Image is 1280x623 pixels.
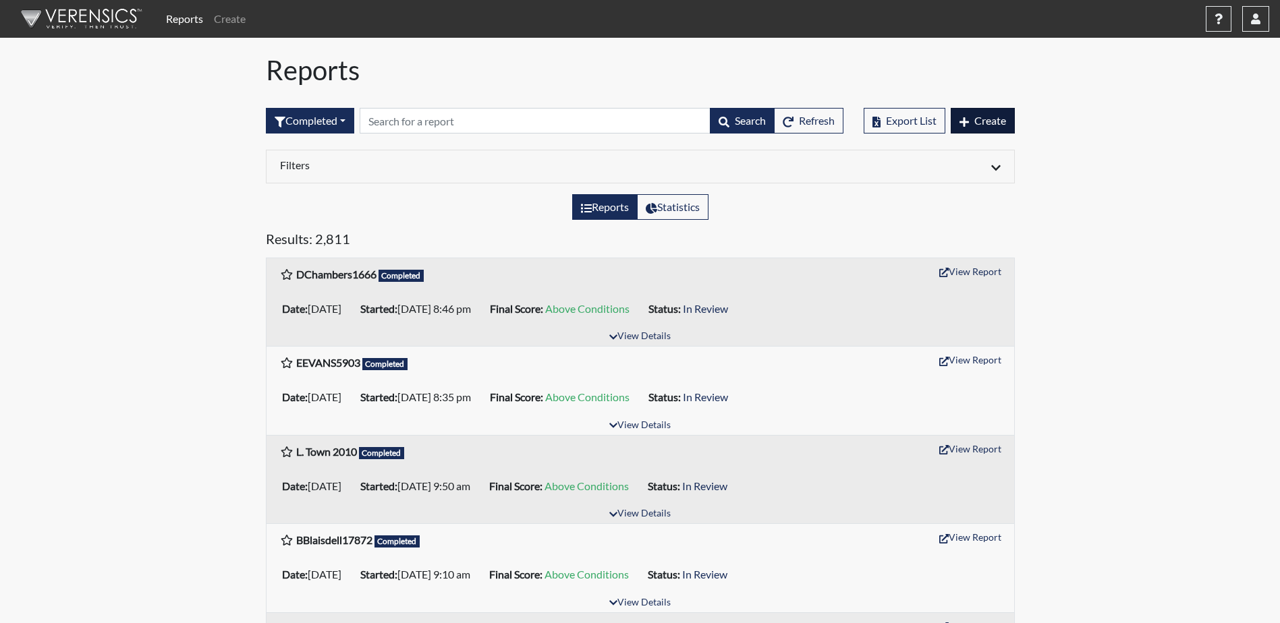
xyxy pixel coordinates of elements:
[735,114,766,127] span: Search
[360,479,397,492] b: Started:
[951,108,1015,133] button: Create
[545,568,629,581] span: Above Conditions
[490,390,543,403] b: Final Score:
[886,114,937,127] span: Export List
[379,270,424,282] span: Completed
[682,568,727,581] span: In Review
[161,5,208,32] a: Reports
[282,302,308,315] b: Date:
[933,261,1007,282] button: View Report
[280,158,630,171] h6: Filters
[266,54,1015,86] h1: Reports
[603,328,677,346] button: View Details
[270,158,1011,175] div: Click to expand/collapse filters
[296,533,372,546] b: BBlaisdell17872
[648,302,681,315] b: Status:
[282,479,308,492] b: Date:
[266,108,354,133] div: Filter by interview status
[545,479,629,492] span: Above Conditions
[572,194,638,220] label: View the list of reports
[545,390,630,403] span: Above Conditions
[355,298,484,320] li: [DATE] 8:46 pm
[603,594,677,612] button: View Details
[648,390,681,403] b: Status:
[489,568,542,581] b: Final Score:
[933,527,1007,547] button: View Report
[296,268,377,280] b: DChambers1666
[282,390,308,403] b: Date:
[933,438,1007,459] button: View Report
[359,447,405,459] span: Completed
[774,108,843,133] button: Refresh
[360,302,397,315] b: Started:
[637,194,708,220] label: View statistics about completed interviews
[208,5,251,32] a: Create
[974,114,1006,127] span: Create
[864,108,945,133] button: Export List
[355,386,484,408] li: [DATE] 8:35 pm
[296,445,357,458] b: L. Town 2010
[490,302,543,315] b: Final Score:
[545,302,630,315] span: Above Conditions
[355,564,484,585] li: [DATE] 9:10 am
[710,108,775,133] button: Search
[277,386,355,408] li: [DATE]
[603,505,677,523] button: View Details
[277,298,355,320] li: [DATE]
[648,479,680,492] b: Status:
[489,479,542,492] b: Final Score:
[362,358,408,370] span: Completed
[603,417,677,435] button: View Details
[360,108,711,133] input: Search by Registration ID, Interview Number, or Investigation Name.
[683,302,728,315] span: In Review
[266,231,1015,252] h5: Results: 2,811
[266,108,354,133] button: Completed
[360,568,397,581] b: Started:
[277,564,355,585] li: [DATE]
[648,568,680,581] b: Status:
[683,390,728,403] span: In Review
[355,475,484,497] li: [DATE] 9:50 am
[799,114,835,127] span: Refresh
[277,475,355,497] li: [DATE]
[374,535,420,547] span: Completed
[933,349,1007,370] button: View Report
[282,568,308,581] b: Date:
[682,479,727,492] span: In Review
[360,390,397,403] b: Started:
[296,356,360,369] b: EEVANS5903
